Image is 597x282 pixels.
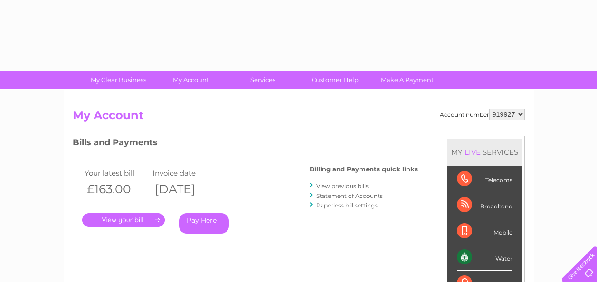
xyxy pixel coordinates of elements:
a: Statement of Accounts [316,192,383,199]
div: Mobile [457,218,512,244]
h2: My Account [73,109,525,127]
a: Make A Payment [368,71,446,89]
td: Your latest bill [82,167,151,179]
a: My Account [152,71,230,89]
div: Telecoms [457,166,512,192]
h4: Billing and Payments quick links [310,166,418,173]
a: View previous bills [316,182,369,189]
th: [DATE] [150,179,218,199]
div: LIVE [463,148,483,157]
th: £163.00 [82,179,151,199]
a: Paperless bill settings [316,202,378,209]
div: MY SERVICES [447,139,522,166]
div: Broadband [457,192,512,218]
a: Customer Help [296,71,374,89]
td: Invoice date [150,167,218,179]
h3: Bills and Payments [73,136,418,152]
div: Water [457,244,512,271]
a: . [82,213,165,227]
div: Account number [440,109,525,120]
a: Services [224,71,302,89]
a: Pay Here [179,213,229,234]
a: My Clear Business [79,71,158,89]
